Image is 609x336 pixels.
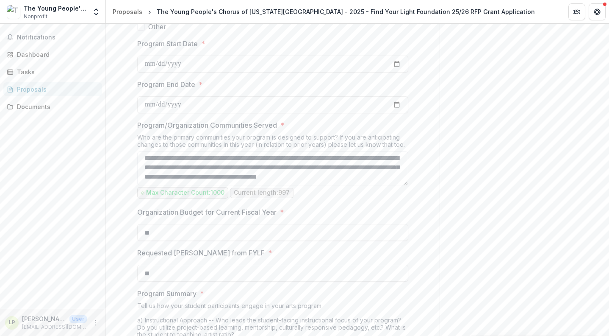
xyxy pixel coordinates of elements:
[137,120,277,130] p: Program/Organization Communities Served
[17,85,95,94] div: Proposals
[109,6,538,18] nav: breadcrumb
[137,207,277,217] p: Organization Budget for Current Fiscal Year
[137,134,408,151] div: Who are the primary communities your program is designed to support? If you are anticipating chan...
[90,3,102,20] button: Open entity switcher
[3,82,102,96] a: Proposals
[234,189,290,196] p: Current length: 997
[90,318,100,328] button: More
[7,5,20,19] img: The Young People's Chorus of New York City
[109,6,146,18] a: Proposals
[9,320,15,325] div: Laura Patterson
[22,323,87,331] p: [EMAIL_ADDRESS][DOMAIN_NAME]
[17,34,99,41] span: Notifications
[568,3,585,20] button: Partners
[17,50,95,59] div: Dashboard
[24,13,47,20] span: Nonprofit
[589,3,606,20] button: Get Help
[69,315,87,323] p: User
[17,67,95,76] div: Tasks
[113,7,142,16] div: Proposals
[17,102,95,111] div: Documents
[3,65,102,79] a: Tasks
[137,79,195,90] p: Program End Date
[24,4,87,13] div: The Young People's Chorus of [US_STATE][GEOGRAPHIC_DATA]
[3,48,102,62] a: Dashboard
[22,314,66,323] p: [PERSON_NAME]
[3,100,102,114] a: Documents
[3,31,102,44] button: Notifications
[137,248,265,258] p: Requested [PERSON_NAME] from FYLF
[137,39,198,49] p: Program Start Date
[137,288,197,299] p: Program Summary
[157,7,535,16] div: The Young People's Chorus of [US_STATE][GEOGRAPHIC_DATA] - 2025 - Find Your Light Foundation 25/2...
[146,189,224,196] p: Max Character Count: 1000
[148,22,166,32] span: Other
